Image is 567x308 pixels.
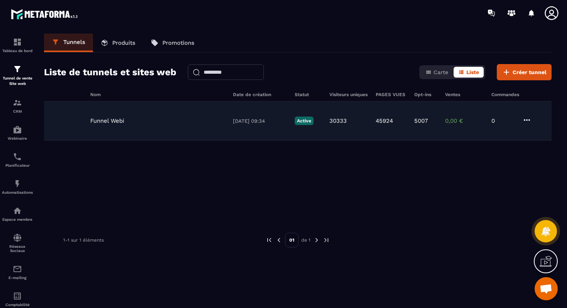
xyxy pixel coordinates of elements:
img: social-network [13,233,22,242]
p: de 1 [301,237,310,243]
h6: Commandes [491,92,519,97]
img: email [13,264,22,274]
img: next [323,237,330,244]
img: image [44,105,68,113]
a: formationformationCRM [2,92,33,119]
p: Planificateur [2,163,33,168]
h6: Ventes [445,92,484,97]
a: Promotions [143,34,202,52]
img: logo_orange.svg [12,12,19,19]
img: prev [266,237,273,244]
img: formation [13,64,22,74]
img: scheduler [13,152,22,161]
img: website_grey.svg [12,20,19,26]
p: 30333 [329,117,347,124]
p: 0 [491,117,515,124]
div: Domaine [40,46,59,51]
a: schedulerschedulerPlanificateur [2,146,33,173]
img: formation [13,37,22,47]
p: [DATE] 09:34 [233,118,287,124]
p: Funnel Webi [90,117,124,124]
h6: Visiteurs uniques [329,92,368,97]
p: Comptabilité [2,303,33,307]
p: Webinaire [2,136,33,140]
h6: Date de création [233,92,287,97]
h6: PAGES VUES [376,92,407,97]
img: prev [275,237,282,244]
p: 1-1 sur 1 éléments [63,237,104,243]
img: next [313,237,320,244]
h6: Nom [90,92,225,97]
p: Produits [112,39,135,46]
img: automations [13,179,22,188]
p: 5007 [414,117,428,124]
a: automationsautomationsEspace membre [2,200,33,227]
img: tab_keywords_by_traffic_grey.svg [88,45,94,51]
p: Tableau de bord [2,49,33,53]
button: Carte [421,67,453,78]
img: accountant [13,291,22,301]
img: formation [13,98,22,107]
span: Liste [466,69,479,75]
a: automationsautomationsAutomatisations [2,173,33,200]
h2: Liste de tunnels et sites web [44,64,176,80]
p: Tunnel de vente Site web [2,76,33,86]
a: Tunnels [44,34,93,52]
p: Automatisations [2,190,33,195]
p: Tunnels [63,39,85,46]
h6: Statut [295,92,322,97]
span: Carte [434,69,448,75]
p: E-mailing [2,276,33,280]
p: 0,00 € [445,117,484,124]
div: v 4.0.25 [22,12,38,19]
a: social-networksocial-networkRéseaux Sociaux [2,227,33,259]
a: formationformationTableau de bord [2,32,33,59]
p: 45924 [376,117,393,124]
img: logo [11,7,80,21]
a: emailemailE-mailing [2,259,33,286]
div: Ouvrir le chat [535,277,558,300]
p: Promotions [162,39,194,46]
a: Produits [93,34,143,52]
a: automationsautomationsWebinaire [2,119,33,146]
p: Active [295,117,314,125]
p: CRM [2,109,33,113]
p: Réseaux Sociaux [2,244,33,253]
span: Créer tunnel [513,68,547,76]
p: 01 [285,233,299,247]
img: automations [13,125,22,134]
h6: Opt-ins [414,92,437,97]
button: Liste [454,67,484,78]
div: Mots-clés [96,46,118,51]
img: tab_domain_overview_orange.svg [31,45,37,51]
a: formationformationTunnel de vente Site web [2,59,33,92]
div: Domaine: [DOMAIN_NAME] [20,20,87,26]
button: Créer tunnel [497,64,552,80]
img: automations [13,206,22,215]
p: Espace membre [2,217,33,222]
